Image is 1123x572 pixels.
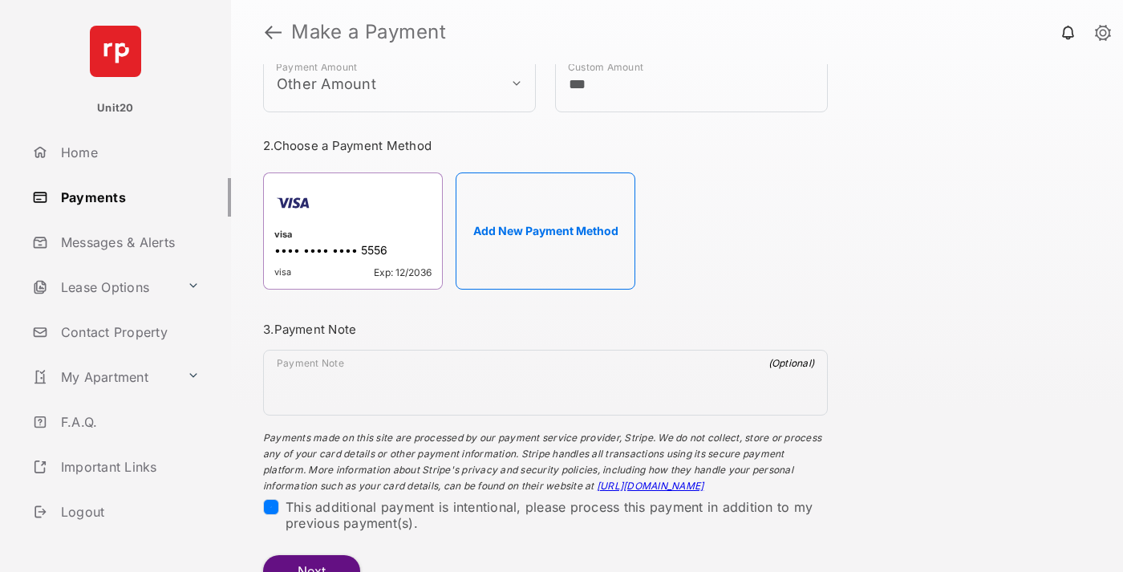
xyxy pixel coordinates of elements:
[274,243,432,260] div: •••• •••• •••• 5556
[26,178,231,217] a: Payments
[26,358,180,396] a: My Apartment
[26,448,206,486] a: Important Links
[26,493,231,531] a: Logout
[90,26,141,77] img: svg+xml;base64,PHN2ZyB4bWxucz0iaHR0cDovL3d3dy53My5vcmcvMjAwMC9zdmciIHdpZHRoPSI2NCIgaGVpZ2h0PSI2NC...
[26,223,231,262] a: Messages & Alerts
[26,313,231,351] a: Contact Property
[274,229,432,243] div: visa
[97,100,134,116] p: Unit20
[274,266,291,278] span: visa
[26,268,180,306] a: Lease Options
[597,480,703,492] a: [URL][DOMAIN_NAME]
[286,499,813,531] span: This additional payment is intentional, please process this payment in addition to my previous pa...
[26,133,231,172] a: Home
[263,138,828,153] h3: 2. Choose a Payment Method
[374,266,432,278] span: Exp: 12/2036
[263,172,443,290] div: visa•••• •••• •••• 5556visaExp: 12/2036
[291,22,446,42] strong: Make a Payment
[263,432,821,492] span: Payments made on this site are processed by our payment service provider, Stripe. We do not colle...
[456,172,635,290] button: Add New Payment Method
[263,322,828,337] h3: 3. Payment Note
[26,403,231,441] a: F.A.Q.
